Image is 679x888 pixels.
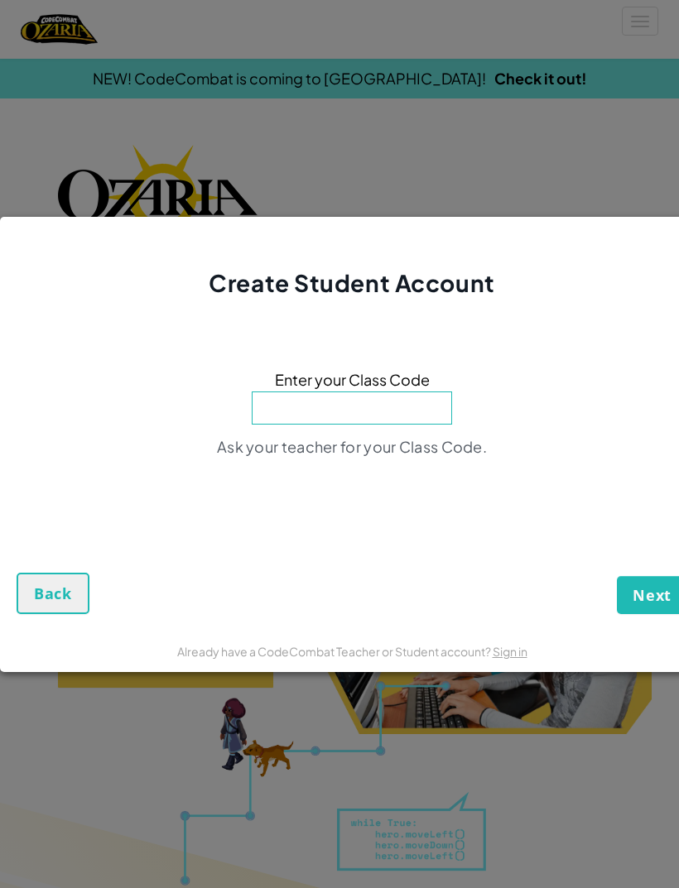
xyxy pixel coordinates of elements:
span: Already have a CodeCombat Teacher or Student account? [177,644,493,659]
span: Enter your Class Code [275,367,430,391]
span: Ask your teacher for your Class Code. [217,437,487,456]
button: Back [17,573,89,614]
a: Sign in [493,644,527,659]
span: Create Student Account [209,268,494,297]
span: Next [633,585,672,605]
span: Back [34,583,72,603]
